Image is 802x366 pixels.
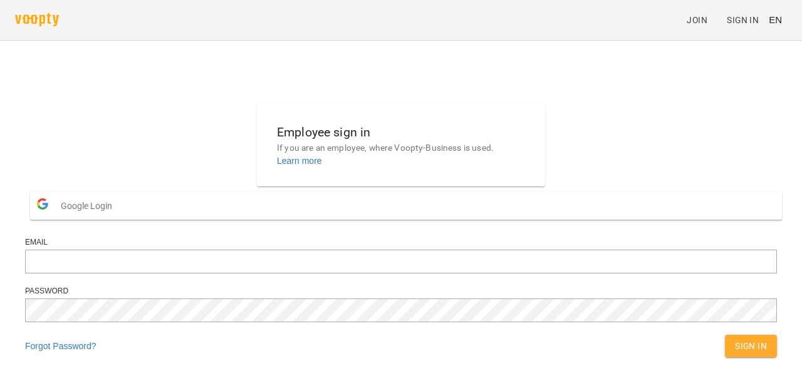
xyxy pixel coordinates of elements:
span: Join [687,13,707,28]
a: Sign In [722,9,764,31]
a: Join [682,9,722,31]
a: Forgot Password? [25,341,96,351]
button: Sign In [725,335,777,357]
div: Email [25,237,777,248]
a: Learn more [277,156,322,166]
p: If you are an employee, where Voopty-Business is used. [277,142,525,155]
button: EN [764,8,787,31]
span: Google Login [61,193,118,218]
span: Sign In [735,338,767,353]
div: Password [25,286,777,297]
span: EN [769,13,782,26]
button: Employee sign inIf you are an employee, where Voopty-Business is used.Learn more [267,113,535,177]
h6: Employee sign in [277,123,525,142]
img: voopty.png [15,13,59,26]
span: Sign In [727,13,759,28]
button: Google Login [30,191,782,220]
